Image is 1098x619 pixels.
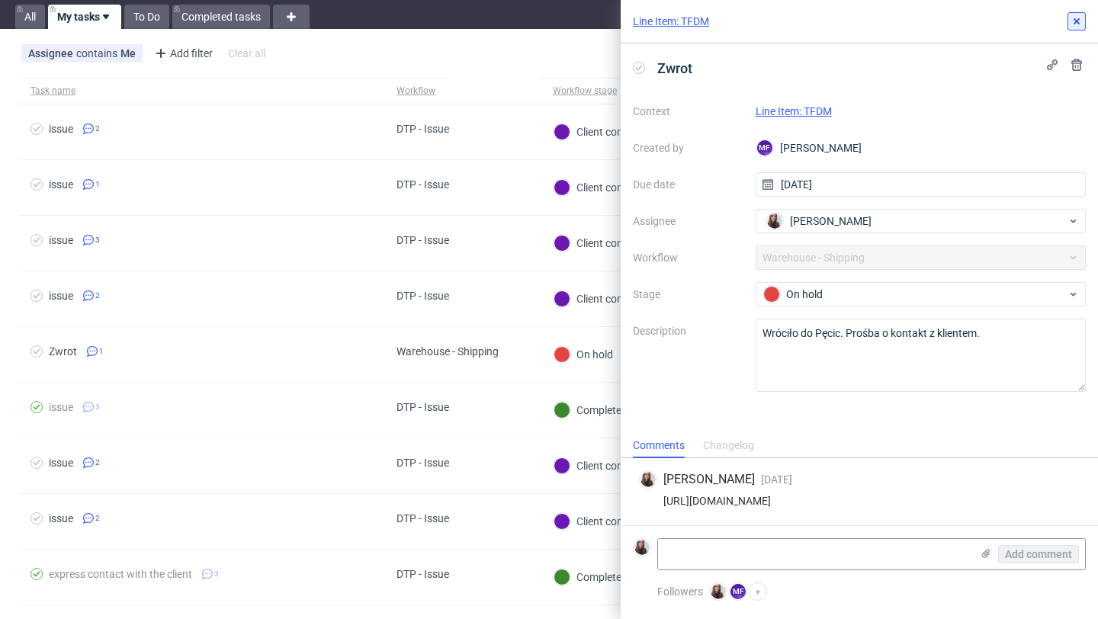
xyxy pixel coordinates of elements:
[124,5,169,29] a: To Do
[95,512,100,524] span: 2
[711,584,726,599] img: Sandra Beśka
[396,345,499,358] div: Warehouse - Shipping
[396,568,449,580] div: DTP - Issue
[756,136,1087,160] div: [PERSON_NAME]
[554,179,653,196] div: Client contacted
[225,43,268,64] div: Clear all
[633,285,743,303] label: Stage
[633,102,743,120] label: Context
[396,512,449,524] div: DTP - Issue
[554,513,653,530] div: Client contacted
[49,512,73,524] div: issue
[757,140,772,156] figcaption: MF
[95,123,100,135] span: 2
[396,401,449,413] div: DTP - Issue
[756,105,832,117] a: Line Item: TFDM
[149,41,216,66] div: Add filter
[633,139,743,157] label: Created by
[634,540,650,555] img: Sandra Beśka
[663,471,755,488] span: [PERSON_NAME]
[639,495,1080,507] div: [URL][DOMAIN_NAME]
[767,213,782,229] img: Sandra Beśka
[28,47,76,59] span: Assignee
[49,345,77,358] div: Zwrot
[49,123,73,135] div: issue
[172,5,270,29] a: Completed tasks
[554,569,628,585] div: Completed
[749,582,767,601] button: +
[633,212,743,230] label: Assignee
[396,457,449,469] div: DTP - Issue
[553,85,617,97] div: Workflow stage
[633,434,685,458] div: Comments
[633,322,743,389] label: Description
[99,345,104,358] span: 1
[120,47,136,59] div: Me
[396,290,449,302] div: DTP - Issue
[49,290,73,302] div: issue
[396,178,449,191] div: DTP - Issue
[640,472,656,487] img: Sandra Beśka
[49,457,73,469] div: issue
[703,434,754,458] div: Changelog
[76,47,120,59] span: contains
[730,584,746,599] figcaption: MF
[49,568,192,580] div: express contact with the client
[633,14,709,29] a: Line Item: TFDM
[48,5,121,29] a: My tasks
[396,85,435,97] div: Workflow
[49,178,73,191] div: issue
[49,401,73,413] div: issue
[95,457,100,469] span: 2
[396,234,449,246] div: DTP - Issue
[554,235,653,252] div: Client contacted
[554,290,653,307] div: Client contacted
[790,213,872,229] span: [PERSON_NAME]
[554,123,653,140] div: Client contacted
[633,249,743,267] label: Workflow
[763,286,1067,303] div: On hold
[95,234,100,246] span: 3
[49,234,73,246] div: issue
[633,175,743,194] label: Due date
[756,319,1087,392] textarea: Wróciło do Pęcic. Prośba o kontakt z klientem.
[761,473,792,486] span: [DATE]
[30,85,372,98] span: Task name
[214,568,219,580] span: 3
[95,401,100,413] span: 3
[15,5,45,29] a: All
[396,123,449,135] div: DTP - Issue
[554,457,653,474] div: Client contacted
[651,56,698,81] span: Zwrot
[657,585,703,598] span: Followers
[554,402,628,419] div: Completed
[95,178,100,191] span: 1
[95,290,100,302] span: 2
[554,346,613,363] div: On hold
